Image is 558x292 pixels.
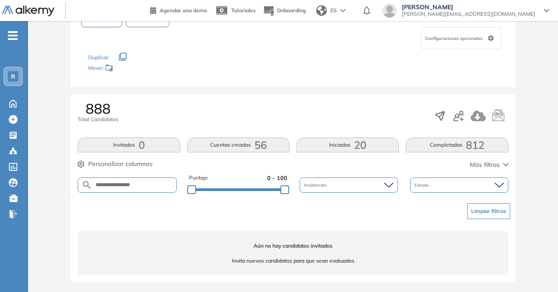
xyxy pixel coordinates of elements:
[277,7,306,14] span: Onboarding
[88,61,176,77] div: Mover
[2,6,54,17] img: Logo
[82,180,92,191] img: SEARCH_ALT
[410,177,508,193] div: Estado
[415,182,431,188] span: Estado
[8,35,18,36] i: -
[400,190,558,292] iframe: Chat Widget
[86,101,111,115] span: 888
[160,7,207,14] span: Agendar una demo
[304,182,328,188] span: Incidencias
[78,137,180,152] button: Invitados0
[88,159,153,169] span: Personalizar columnas
[231,7,256,14] span: Tutoriales
[78,115,118,123] span: Total Candidatos
[189,174,208,182] span: Puntaje
[316,5,327,16] img: world
[402,4,535,11] span: [PERSON_NAME]
[267,174,287,182] span: 0 - 100
[150,4,207,15] a: Agendar una demo
[187,137,290,152] button: Cuentas creadas56
[425,35,484,42] span: Configuraciones opcionales
[421,27,501,49] div: Configuraciones opcionales
[330,7,337,14] span: ES
[340,9,346,12] img: arrow
[402,11,535,18] span: [PERSON_NAME][EMAIL_ADDRESS][DOMAIN_NAME]
[470,160,508,169] button: Más filtros
[406,137,508,152] button: Completadas812
[400,190,558,292] div: Widget de chat
[78,242,508,250] span: Aún no hay candidatos invitados
[263,1,306,20] button: Onboarding
[470,160,500,169] span: Más filtros
[300,177,398,193] div: Incidencias
[88,54,108,61] span: Duplicar
[78,159,153,169] button: Personalizar columnas
[297,137,399,152] button: Iniciadas20
[11,73,15,80] span: R
[78,257,508,265] span: Invita nuevos candidatos para que sean evaluados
